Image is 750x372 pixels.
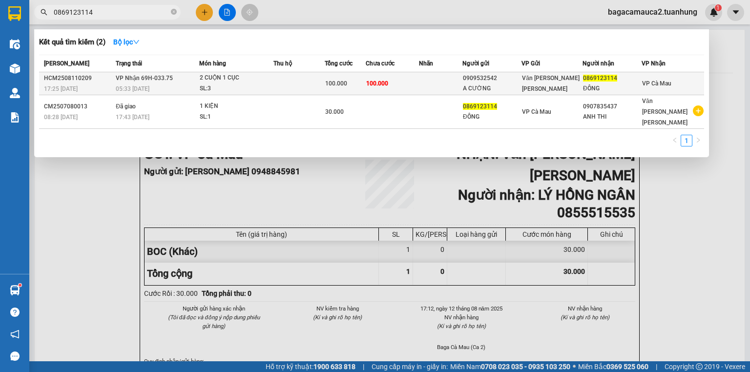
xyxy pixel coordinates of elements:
li: Previous Page [669,135,681,146]
span: 17:43 [DATE] [116,114,149,121]
img: warehouse-icon [10,39,20,49]
div: SL: 1 [200,112,273,123]
li: Next Page [692,135,704,146]
li: 1 [681,135,692,146]
div: ĐÔNG [583,83,641,94]
li: 02839.63.63.63 [4,34,186,46]
div: A CƯỜNG [463,83,521,94]
li: 85 [PERSON_NAME] [4,21,186,34]
img: warehouse-icon [10,63,20,74]
sup: 1 [19,284,21,287]
span: Tổng cước [325,60,353,67]
span: close-circle [171,8,177,17]
span: Văn [PERSON_NAME] [PERSON_NAME] [522,75,580,92]
a: 1 [681,135,692,146]
div: 0907835437 [583,102,641,112]
span: message [10,351,20,361]
span: 100.000 [325,80,347,87]
span: search [41,9,47,16]
input: Tìm tên, số ĐT hoặc mã đơn [54,7,169,18]
span: VP Nhận [642,60,666,67]
b: [PERSON_NAME] [56,6,138,19]
img: warehouse-icon [10,285,20,295]
span: left [672,137,678,143]
div: 2 CUỘN 1 CỤC [200,73,273,83]
img: solution-icon [10,112,20,123]
div: ANH THI [583,112,641,122]
span: VP Cà Mau [522,108,551,115]
img: logo-vxr [8,6,21,21]
span: Người nhận [583,60,614,67]
div: ĐÔNG [463,112,521,122]
button: left [669,135,681,146]
span: 100.000 [366,80,388,87]
strong: Bộ lọc [113,38,140,46]
span: [PERSON_NAME] [44,60,89,67]
img: warehouse-icon [10,88,20,98]
span: Nhãn [419,60,433,67]
span: VP Nhận 69H-033.75 [116,75,173,82]
span: Món hàng [199,60,226,67]
span: 08:28 [DATE] [44,114,78,121]
span: 05:33 [DATE] [116,85,149,92]
div: CM2507080013 [44,102,113,112]
button: Bộ lọcdown [105,34,147,50]
span: 0869123114 [463,103,497,110]
b: GỬI : VP Cà Mau [4,61,104,77]
span: environment [56,23,64,31]
span: down [133,39,140,45]
span: Trạng thái [116,60,142,67]
div: SL: 3 [200,83,273,94]
span: phone [56,36,64,43]
span: Người gửi [462,60,489,67]
button: right [692,135,704,146]
div: HCM2508110209 [44,73,113,83]
span: VP Cà Mau [642,80,671,87]
span: 0869123114 [583,75,617,82]
span: 17:25 [DATE] [44,85,78,92]
div: 1 KIỆN [200,101,273,112]
span: VP Gửi [521,60,540,67]
div: 0909532542 [463,73,521,83]
span: Đã giao [116,103,136,110]
span: 30.000 [325,108,344,115]
span: Văn [PERSON_NAME] [PERSON_NAME] [642,98,687,126]
span: right [695,137,701,143]
span: close-circle [171,9,177,15]
span: Chưa cước [366,60,395,67]
span: notification [10,330,20,339]
span: question-circle [10,308,20,317]
span: Thu hộ [273,60,292,67]
h3: Kết quả tìm kiếm ( 2 ) [39,37,105,47]
span: plus-circle [693,105,704,116]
